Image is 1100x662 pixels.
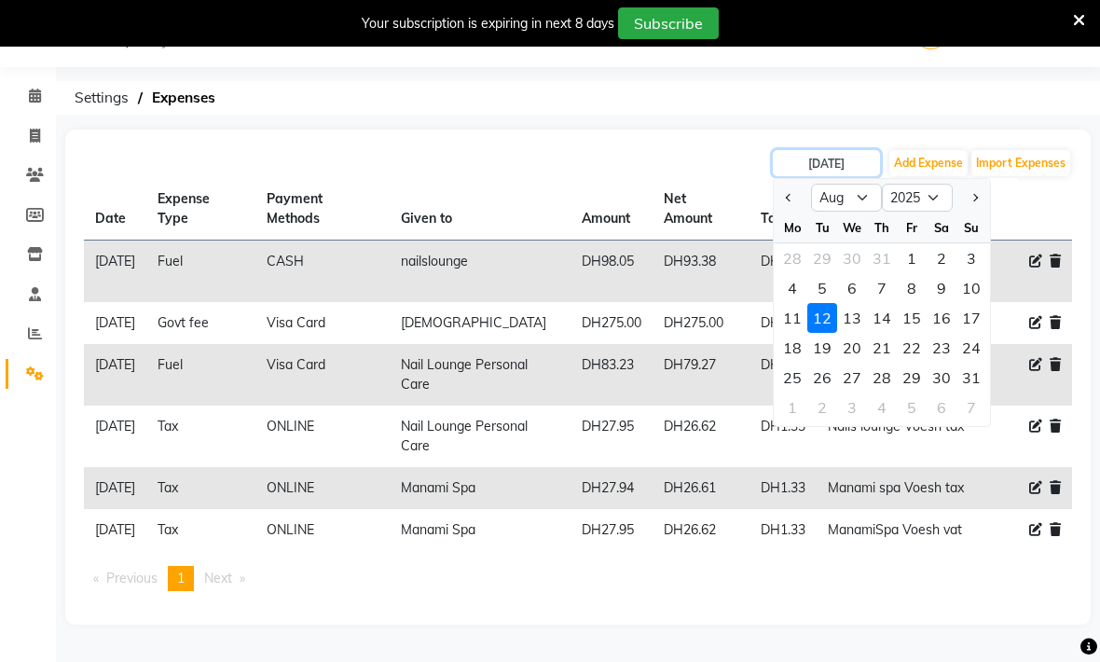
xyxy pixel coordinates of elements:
div: Monday, August 25, 2025 [777,363,807,393]
div: Su [956,213,986,242]
td: DH1.33 [749,509,817,551]
div: 23 [927,333,956,363]
div: Thursday, August 28, 2025 [867,363,897,393]
button: Add Expense [889,150,968,176]
div: 19 [807,333,837,363]
button: Previous month [781,183,797,213]
td: [DATE] [84,344,146,406]
div: Friday, August 29, 2025 [897,363,927,393]
div: Wednesday, August 27, 2025 [837,363,867,393]
div: 20 [837,333,867,363]
div: Saturday, August 23, 2025 [927,333,956,363]
div: Wednesday, August 6, 2025 [837,273,867,303]
div: Friday, August 15, 2025 [897,303,927,333]
div: Thursday, July 31, 2025 [867,243,897,273]
td: DH275.00 [571,302,653,344]
div: Saturday, August 2, 2025 [927,243,956,273]
div: Friday, August 8, 2025 [897,273,927,303]
td: DH26.61 [653,467,749,509]
td: CASH [255,241,390,303]
td: nailslounge [390,241,571,303]
th: Date [84,178,146,241]
td: DH27.94 [571,467,653,509]
div: Tuesday, August 5, 2025 [807,273,837,303]
div: Sunday, August 3, 2025 [956,243,986,273]
td: ONLINE [255,406,390,467]
td: DH26.62 [653,406,749,467]
td: Manami spa Voesh tax [817,467,996,509]
td: DH98.05 [571,241,653,303]
td: [DATE] [84,467,146,509]
div: 21 [867,333,897,363]
div: Tuesday, August 12, 2025 [807,303,837,333]
td: ONLINE [255,509,390,551]
td: DH3.96 [749,344,817,406]
td: DH275.00 [653,302,749,344]
th: Expense Type [146,178,255,241]
div: Saturday, September 6, 2025 [927,393,956,422]
div: Thursday, August 21, 2025 [867,333,897,363]
td: Visa Card [255,344,390,406]
div: 16 [927,303,956,333]
span: 1 [177,570,185,586]
div: 28 [867,363,897,393]
div: 13 [837,303,867,333]
select: Select year [882,184,953,212]
div: Sunday, August 31, 2025 [956,363,986,393]
div: 4 [867,393,897,422]
div: 27 [837,363,867,393]
th: Payment Methods [255,178,390,241]
div: Sunday, August 17, 2025 [956,303,986,333]
div: 6 [927,393,956,422]
div: Wednesday, July 30, 2025 [837,243,867,273]
td: DH1.33 [749,467,817,509]
button: Subscribe [618,7,719,39]
select: Select month [811,184,882,212]
td: DH27.95 [571,509,653,551]
td: Govt fee [146,302,255,344]
td: DH26.62 [653,509,749,551]
td: [DEMOGRAPHIC_DATA] [390,302,571,344]
div: 2 [807,393,837,422]
div: Tu [807,213,837,242]
div: 17 [956,303,986,333]
div: Friday, August 22, 2025 [897,333,927,363]
td: ONLINE [255,467,390,509]
div: Saturday, August 16, 2025 [927,303,956,333]
td: ManamiSpa Voesh vat [817,509,996,551]
div: Monday, September 1, 2025 [777,393,807,422]
td: DH0 [749,302,817,344]
div: 11 [777,303,807,333]
div: Friday, September 5, 2025 [897,393,927,422]
td: DH27.95 [571,406,653,467]
div: Monday, August 11, 2025 [777,303,807,333]
td: DH1.33 [749,406,817,467]
div: Thursday, August 7, 2025 [867,273,897,303]
div: 7 [867,273,897,303]
div: 31 [867,243,897,273]
div: 28 [777,243,807,273]
div: 1 [897,243,927,273]
div: Monday, August 18, 2025 [777,333,807,363]
div: Sunday, September 7, 2025 [956,393,986,422]
div: Mo [777,213,807,242]
div: 24 [956,333,986,363]
div: Fr [897,213,927,242]
div: Friday, August 1, 2025 [897,243,927,273]
div: Tuesday, September 2, 2025 [807,393,837,422]
button: Next month [967,183,983,213]
td: DH79.27 [653,344,749,406]
span: Next [204,570,232,586]
div: 6 [837,273,867,303]
td: Fuel [146,344,255,406]
div: Thursday, September 4, 2025 [867,393,897,422]
div: Sunday, August 24, 2025 [956,333,986,363]
td: Tax [146,406,255,467]
div: Tuesday, July 29, 2025 [807,243,837,273]
td: [DATE] [84,406,146,467]
div: 7 [956,393,986,422]
td: Visa Card [255,302,390,344]
div: Th [867,213,897,242]
div: 29 [807,243,837,273]
td: Nail Lounge Personal Care [390,344,571,406]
